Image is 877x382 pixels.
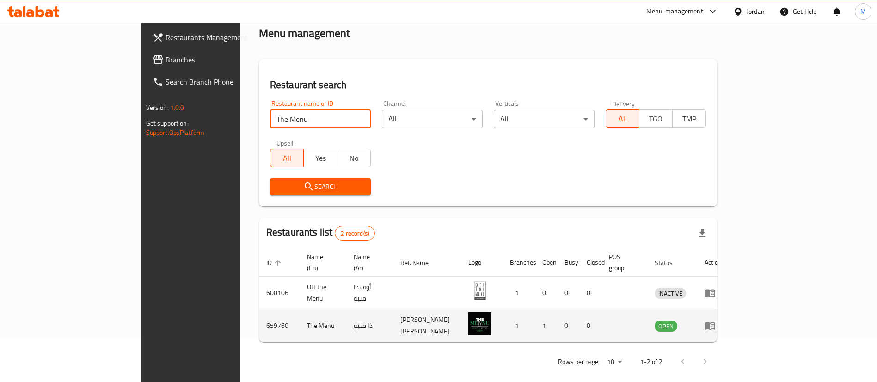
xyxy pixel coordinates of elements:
[341,152,367,165] span: No
[535,277,557,309] td: 0
[609,251,636,273] span: POS group
[166,54,281,65] span: Branches
[646,6,703,17] div: Menu-management
[170,102,184,114] span: 1.0.0
[276,139,294,146] label: Upsell
[557,249,579,277] th: Busy
[558,356,600,368] p: Rows per page:
[705,320,722,331] div: Menu
[166,32,281,43] span: Restaurants Management
[346,277,393,309] td: أوف ذا منيو
[655,257,685,268] span: Status
[146,102,169,114] span: Version:
[579,309,601,342] td: 0
[705,287,722,298] div: Menu
[303,149,337,167] button: Yes
[266,257,284,268] span: ID
[270,110,371,128] input: Search for restaurant name or ID..
[146,117,189,129] span: Get support on:
[337,149,370,167] button: No
[535,309,557,342] td: 1
[655,321,677,332] span: OPEN
[382,110,483,128] div: All
[266,225,375,241] h2: Restaurants list
[259,249,729,342] table: enhanced table
[606,109,639,128] button: All
[277,181,363,193] span: Search
[676,112,702,126] span: TMP
[503,277,535,309] td: 1
[640,356,662,368] p: 1-2 of 2
[655,288,686,299] span: INACTIVE
[691,222,713,244] div: Export file
[697,249,729,277] th: Action
[300,277,346,309] td: Off the Menu
[503,309,535,342] td: 1
[354,251,382,273] span: Name (Ar)
[270,149,304,167] button: All
[672,109,706,128] button: TMP
[274,152,300,165] span: All
[145,49,288,71] a: Branches
[612,100,635,107] label: Delivery
[603,355,626,369] div: Rows per page:
[610,112,636,126] span: All
[557,277,579,309] td: 0
[535,249,557,277] th: Open
[655,288,686,299] div: INACTIVE
[643,112,669,126] span: TGO
[461,249,503,277] th: Logo
[494,110,595,128] div: All
[503,249,535,277] th: Branches
[270,178,371,195] button: Search
[468,279,491,303] img: Off the Menu
[468,312,491,335] img: The Menu
[393,309,461,342] td: [PERSON_NAME] [PERSON_NAME]
[145,26,288,49] a: Restaurants Management
[166,76,281,87] span: Search Branch Phone
[860,6,866,17] span: M
[579,249,601,277] th: Closed
[307,251,335,273] span: Name (En)
[300,309,346,342] td: The Menu
[145,71,288,93] a: Search Branch Phone
[335,229,374,238] span: 2 record(s)
[400,257,441,268] span: Ref. Name
[270,78,706,92] h2: Restaurant search
[639,109,673,128] button: TGO
[579,277,601,309] td: 0
[346,309,393,342] td: ذا منيو
[146,127,205,139] a: Support.OpsPlatform
[259,26,350,41] h2: Menu management
[307,152,333,165] span: Yes
[747,6,765,17] div: Jordan
[557,309,579,342] td: 0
